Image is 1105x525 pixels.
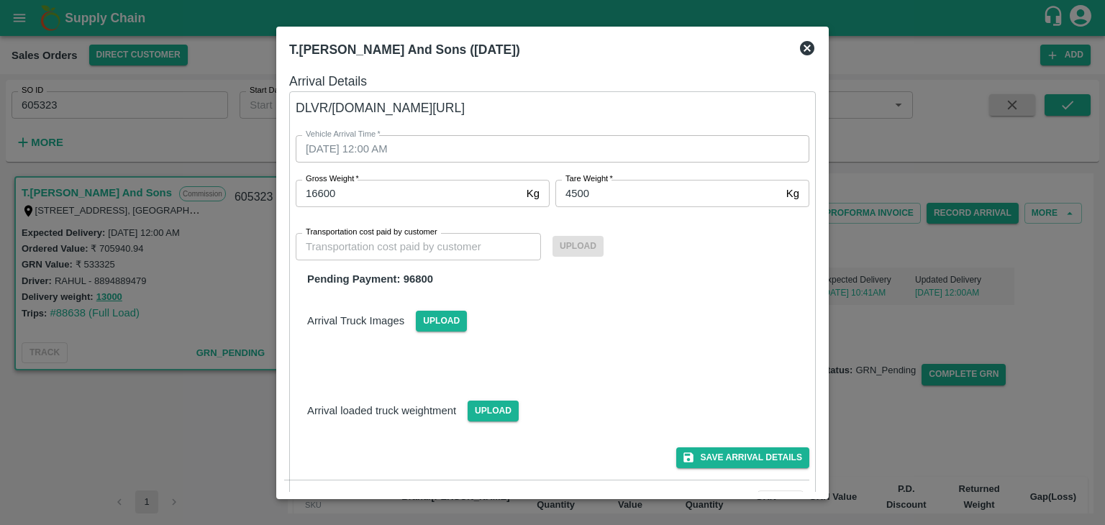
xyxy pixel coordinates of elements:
label: Vehicle Arrival Time [306,129,381,140]
h6: Arrival Details [289,71,816,91]
span: Upload [416,311,467,332]
p: Kg [527,186,540,201]
div: Pending Payment: [296,271,809,287]
input: Tare Weight [555,180,781,207]
h6: DLVR/[DOMAIN_NAME][URL] [296,98,809,118]
input: Transportation cost paid by customer [296,233,541,260]
input: Gross Weight [296,180,521,207]
button: Save Arrival Details [676,447,809,468]
span: Upload [468,401,519,421]
b: T.[PERSON_NAME] And Sons ([DATE]) [289,42,520,57]
p: Arrival loaded truck weightment [307,403,456,419]
p: Arrival Truck Images [307,313,404,329]
label: Transportation cost paid by customer [306,227,437,238]
p: Kg [786,186,799,201]
label: Tare Weight [565,173,613,185]
label: Gross Weight [306,173,359,185]
span: 96800 [404,273,433,285]
input: Choose date, selected date is Oct 9, 2025 [296,135,799,163]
